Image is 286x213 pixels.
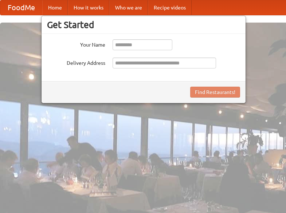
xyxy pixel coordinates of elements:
[109,0,148,15] a: Who we are
[68,0,109,15] a: How it works
[190,87,240,98] button: Find Restaurants!
[47,58,105,67] label: Delivery Address
[47,19,240,30] h3: Get Started
[47,39,105,48] label: Your Name
[0,0,42,15] a: FoodMe
[148,0,192,15] a: Recipe videos
[42,0,68,15] a: Home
